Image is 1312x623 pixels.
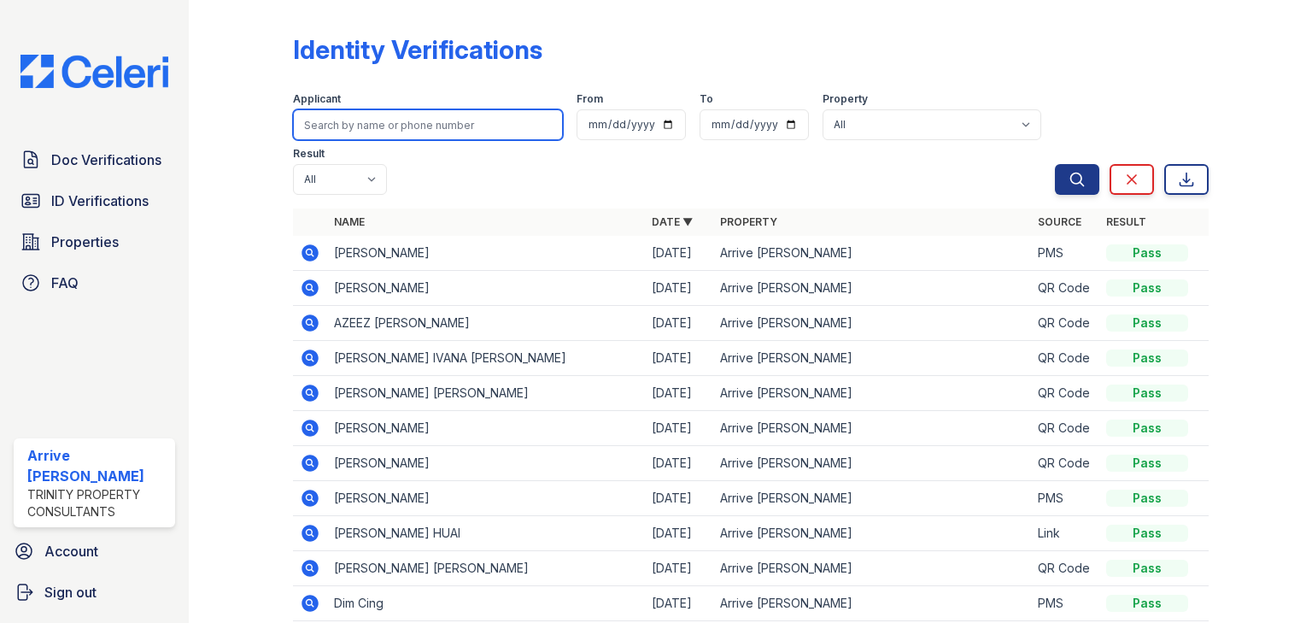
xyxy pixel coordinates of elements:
[14,143,175,177] a: Doc Verifications
[7,575,182,609] a: Sign out
[1106,215,1146,228] a: Result
[327,271,645,306] td: [PERSON_NAME]
[645,271,713,306] td: [DATE]
[713,446,1031,481] td: Arrive [PERSON_NAME]
[645,306,713,341] td: [DATE]
[1106,490,1188,507] div: Pass
[713,341,1031,376] td: Arrive [PERSON_NAME]
[713,376,1031,411] td: Arrive [PERSON_NAME]
[1031,551,1099,586] td: QR Code
[293,92,341,106] label: Applicant
[645,341,713,376] td: [DATE]
[51,273,79,293] span: FAQ
[1031,481,1099,516] td: PMS
[713,271,1031,306] td: Arrive [PERSON_NAME]
[327,551,645,586] td: [PERSON_NAME] [PERSON_NAME]
[645,551,713,586] td: [DATE]
[713,551,1031,586] td: Arrive [PERSON_NAME]
[1106,314,1188,332] div: Pass
[577,92,603,106] label: From
[327,446,645,481] td: [PERSON_NAME]
[293,109,563,140] input: Search by name or phone number
[1106,244,1188,262] div: Pass
[645,376,713,411] td: [DATE]
[720,215,777,228] a: Property
[14,225,175,259] a: Properties
[700,92,713,106] label: To
[51,150,161,170] span: Doc Verifications
[327,411,645,446] td: [PERSON_NAME]
[14,184,175,218] a: ID Verifications
[713,236,1031,271] td: Arrive [PERSON_NAME]
[645,481,713,516] td: [DATE]
[645,236,713,271] td: [DATE]
[645,446,713,481] td: [DATE]
[1106,455,1188,472] div: Pass
[327,376,645,411] td: [PERSON_NAME] [PERSON_NAME]
[645,586,713,621] td: [DATE]
[14,266,175,300] a: FAQ
[1031,236,1099,271] td: PMS
[1031,376,1099,411] td: QR Code
[713,306,1031,341] td: Arrive [PERSON_NAME]
[334,215,365,228] a: Name
[293,34,542,65] div: Identity Verifications
[713,411,1031,446] td: Arrive [PERSON_NAME]
[327,481,645,516] td: [PERSON_NAME]
[1106,420,1188,437] div: Pass
[1106,279,1188,297] div: Pass
[713,516,1031,551] td: Arrive [PERSON_NAME]
[645,516,713,551] td: [DATE]
[1106,385,1188,402] div: Pass
[1031,586,1099,621] td: PMS
[1031,446,1099,481] td: QR Code
[327,516,645,551] td: [PERSON_NAME] HUAI
[645,411,713,446] td: [DATE]
[1031,516,1099,551] td: Link
[7,55,182,88] img: CE_Logo_Blue-a8612792a0a2168367f1c8372b55b34899dd931a85d93a1a3d3e32e68fde9ad4.png
[27,445,168,486] div: Arrive [PERSON_NAME]
[51,191,149,211] span: ID Verifications
[1031,341,1099,376] td: QR Code
[44,541,98,561] span: Account
[327,236,645,271] td: [PERSON_NAME]
[51,232,119,252] span: Properties
[327,586,645,621] td: Dim Cing
[1106,595,1188,612] div: Pass
[27,486,168,520] div: Trinity Property Consultants
[823,92,868,106] label: Property
[1031,271,1099,306] td: QR Code
[713,481,1031,516] td: Arrive [PERSON_NAME]
[1106,560,1188,577] div: Pass
[1106,350,1188,367] div: Pass
[1031,411,1099,446] td: QR Code
[1031,306,1099,341] td: QR Code
[327,306,645,341] td: AZEEZ [PERSON_NAME]
[7,534,182,568] a: Account
[293,147,325,161] label: Result
[713,586,1031,621] td: Arrive [PERSON_NAME]
[1038,215,1081,228] a: Source
[44,582,97,602] span: Sign out
[652,215,693,228] a: Date ▼
[327,341,645,376] td: [PERSON_NAME] IVANA [PERSON_NAME]
[1106,525,1188,542] div: Pass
